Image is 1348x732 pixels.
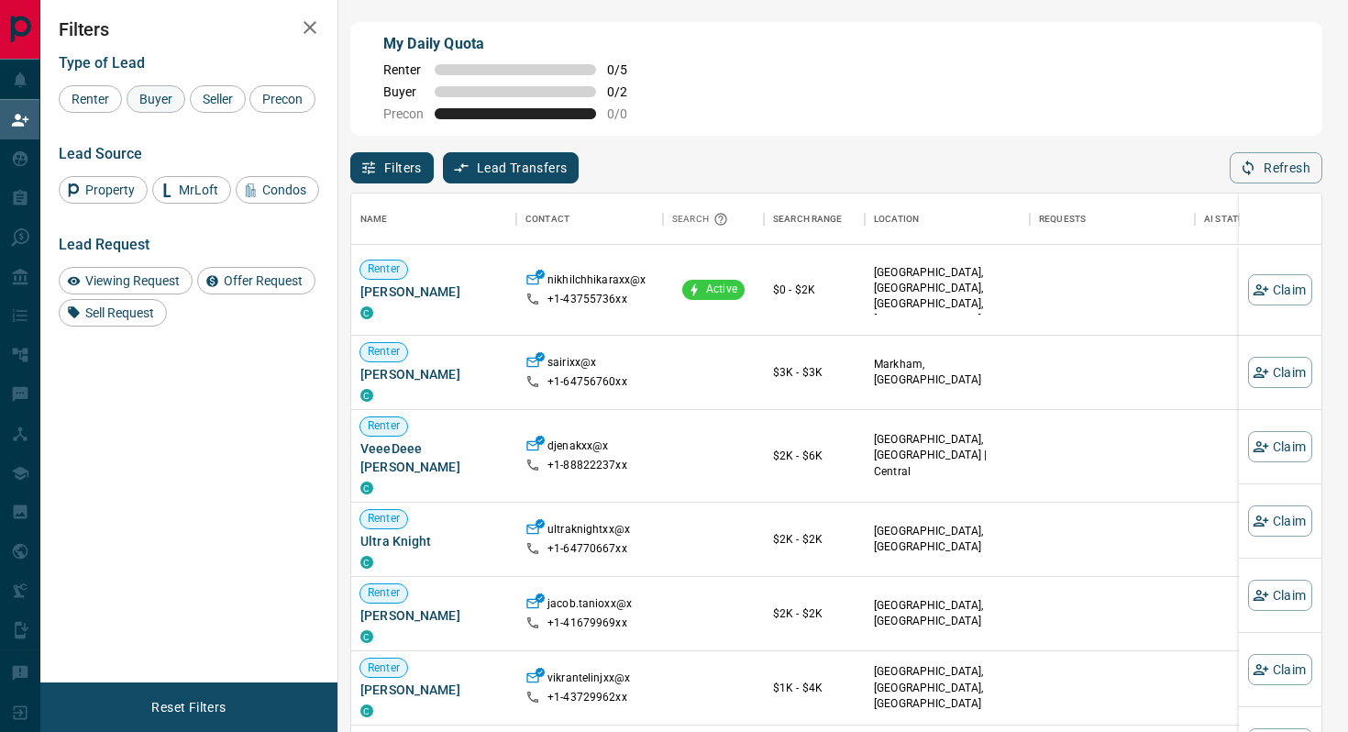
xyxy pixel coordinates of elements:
[1248,505,1312,537] button: Claim
[360,194,388,245] div: Name
[360,630,373,643] div: condos.ca
[383,62,424,77] span: Renter
[79,305,160,320] span: Sell Request
[127,85,185,113] div: Buyer
[874,265,1021,328] p: [GEOGRAPHIC_DATA], [GEOGRAPHIC_DATA], [GEOGRAPHIC_DATA], [GEOGRAPHIC_DATA]
[874,524,1021,555] p: [GEOGRAPHIC_DATA], [GEOGRAPHIC_DATA]
[249,85,315,113] div: Precon
[443,152,580,183] button: Lead Transfers
[59,176,148,204] div: Property
[874,598,1021,629] p: [GEOGRAPHIC_DATA], [GEOGRAPHIC_DATA]
[59,18,319,40] h2: Filters
[764,194,865,245] div: Search Range
[547,690,627,705] p: +1- 43729962xx
[1030,194,1195,245] div: Requests
[773,364,856,381] p: $3K - $3K
[79,183,141,197] span: Property
[874,664,1021,711] p: [GEOGRAPHIC_DATA], [GEOGRAPHIC_DATA], [GEOGRAPHIC_DATA]
[547,596,632,616] p: jacob.tanioxx@x
[607,62,647,77] span: 0 / 5
[383,84,424,99] span: Buyer
[59,236,149,253] span: Lead Request
[59,267,193,294] div: Viewing Request
[547,458,627,473] p: +1- 88822237xx
[547,616,627,631] p: +1- 41679969xx
[360,306,373,319] div: condos.ca
[607,84,647,99] span: 0 / 2
[699,282,745,297] span: Active
[172,183,225,197] span: MrLoft
[607,106,647,121] span: 0 / 0
[1039,194,1086,245] div: Requests
[547,671,630,690] p: vikrantelinjxx@x
[360,704,373,717] div: condos.ca
[773,448,856,464] p: $2K - $6K
[360,482,373,494] div: condos.ca
[59,299,167,327] div: Sell Request
[383,33,647,55] p: My Daily Quota
[133,92,179,106] span: Buyer
[79,273,186,288] span: Viewing Request
[197,267,315,294] div: Offer Request
[196,92,239,106] span: Seller
[360,585,407,601] span: Renter
[874,357,1021,388] p: Markham, [GEOGRAPHIC_DATA]
[547,374,627,390] p: +1- 64756760xx
[773,194,843,245] div: Search Range
[59,54,145,72] span: Type of Lead
[1248,357,1312,388] button: Claim
[360,556,373,569] div: condos.ca
[547,438,608,458] p: djenakxx@x
[383,106,424,121] span: Precon
[874,194,919,245] div: Location
[516,194,663,245] div: Contact
[59,145,142,162] span: Lead Source
[1248,580,1312,611] button: Claim
[360,418,407,434] span: Renter
[360,439,507,476] span: VeeeDeee [PERSON_NAME]
[547,292,627,307] p: +1- 43755736xx
[139,692,238,723] button: Reset Filters
[360,660,407,676] span: Renter
[236,176,319,204] div: Condos
[360,261,407,277] span: Renter
[190,85,246,113] div: Seller
[351,194,516,245] div: Name
[217,273,309,288] span: Offer Request
[547,522,630,541] p: ultraknightxx@x
[350,152,434,183] button: Filters
[773,531,856,548] p: $2K - $2K
[547,272,646,292] p: nikhilchhikaraxx@x
[360,344,407,360] span: Renter
[152,176,231,204] div: MrLoft
[547,355,596,374] p: sairixx@x
[360,532,507,550] span: Ultra Knight
[874,432,1021,479] p: [GEOGRAPHIC_DATA], [GEOGRAPHIC_DATA] | Central
[1248,274,1312,305] button: Claim
[1204,194,1250,245] div: AI Status
[672,194,733,245] div: Search
[360,365,507,383] span: [PERSON_NAME]
[865,194,1030,245] div: Location
[360,283,507,301] span: [PERSON_NAME]
[773,680,856,696] p: $1K - $4K
[360,389,373,402] div: condos.ca
[1248,654,1312,685] button: Claim
[1230,152,1322,183] button: Refresh
[360,606,507,625] span: [PERSON_NAME]
[1248,431,1312,462] button: Claim
[256,92,309,106] span: Precon
[256,183,313,197] span: Condos
[773,282,856,298] p: $0 - $2K
[773,605,856,622] p: $2K - $2K
[59,85,122,113] div: Renter
[525,194,569,245] div: Contact
[65,92,116,106] span: Renter
[360,511,407,527] span: Renter
[360,681,507,699] span: [PERSON_NAME]
[547,541,627,557] p: +1- 64770667xx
